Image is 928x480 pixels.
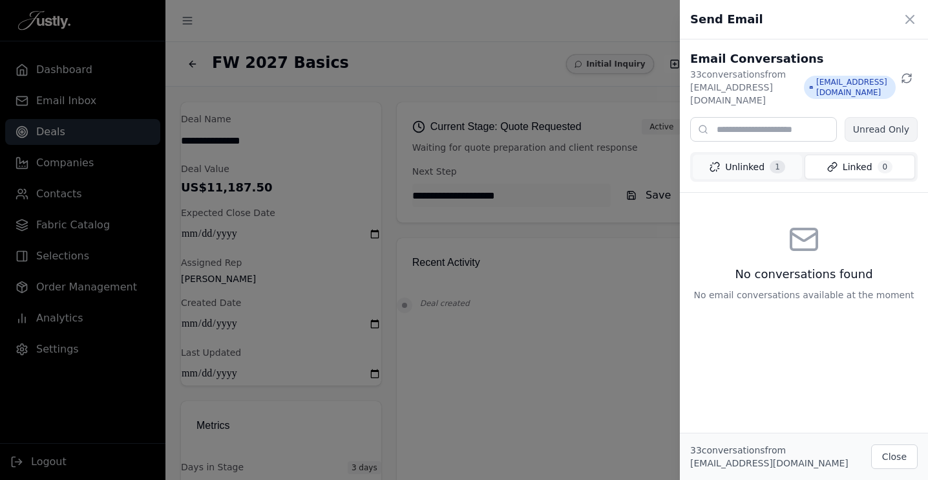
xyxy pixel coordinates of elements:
span: 33 conversation s from [EMAIL_ADDRESS][DOMAIN_NAME] [690,445,849,468]
p: No email conversations available at the moment [693,289,914,301]
h3: No conversations found [735,265,872,283]
span: 1 [770,160,785,173]
h2: Email Conversations [690,50,896,68]
span: [EMAIL_ADDRESS][DOMAIN_NAME] [804,76,896,99]
button: Unlinked1 [693,155,802,179]
h3: Send Email [690,10,763,28]
button: Refresh [896,67,918,89]
span: Linked [843,160,872,173]
button: Close [871,444,918,469]
button: Linked0 [805,155,915,179]
p: 33 conversation s from [EMAIL_ADDRESS][DOMAIN_NAME] [690,68,799,107]
span: 0 [878,160,893,173]
span: Unlinked [725,160,765,173]
button: Unread Only [845,117,918,142]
